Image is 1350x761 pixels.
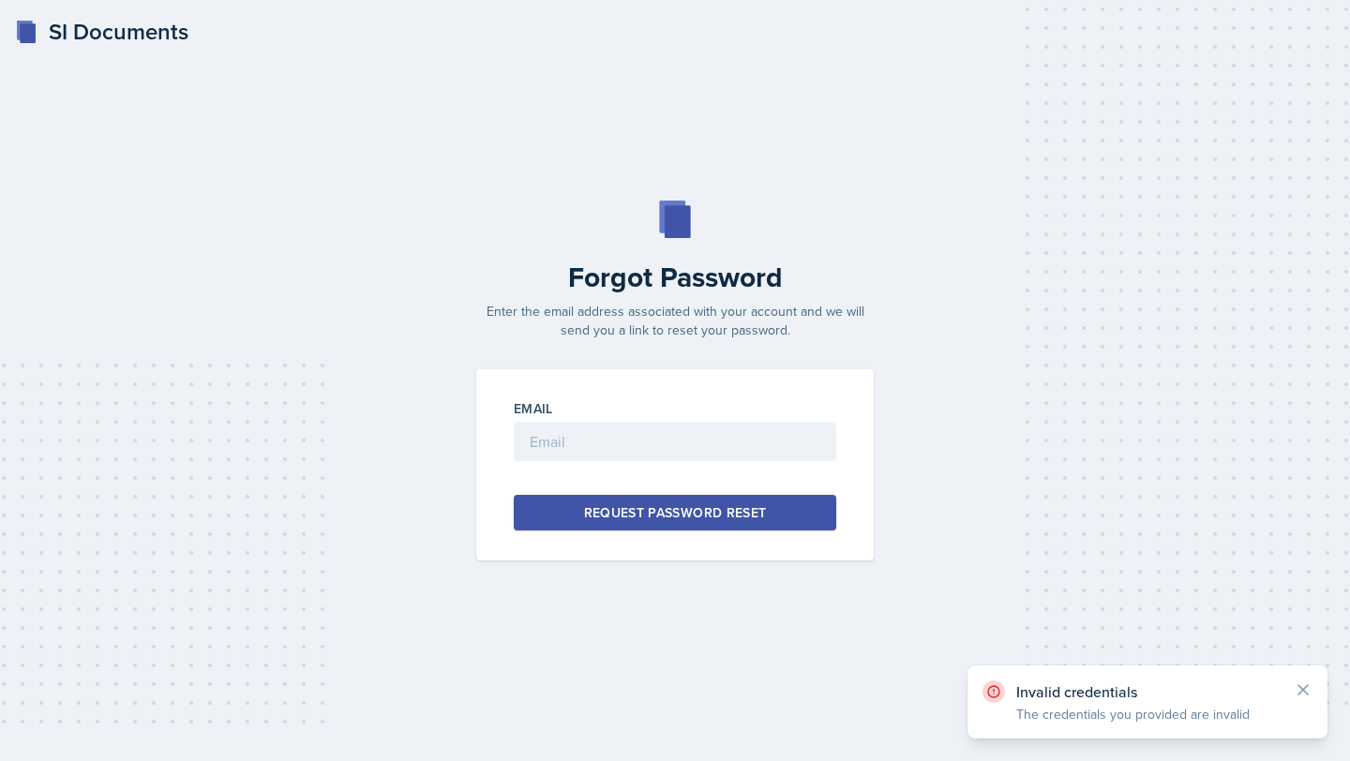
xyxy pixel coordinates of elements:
[465,302,885,339] p: Enter the email address associated with your account and we will send you a link to reset your pa...
[1016,682,1279,701] p: Invalid credentials
[465,261,885,294] h2: Forgot Password
[584,503,767,522] div: Request Password Reset
[15,15,188,49] a: SI Documents
[1016,705,1279,724] p: The credentials you provided are invalid
[514,399,553,418] label: Email
[514,422,836,461] input: Email
[514,495,836,530] button: Request Password Reset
